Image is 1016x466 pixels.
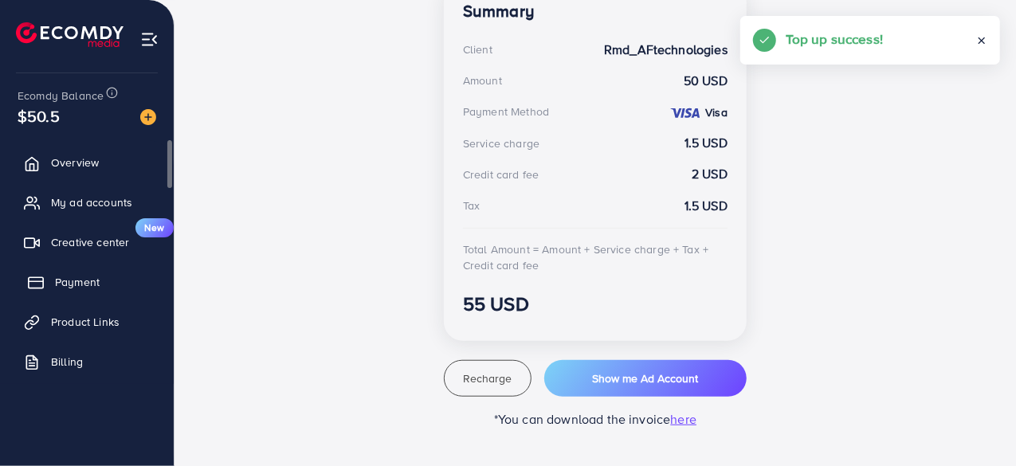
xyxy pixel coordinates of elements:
[463,2,728,22] h4: Summary
[14,96,62,138] span: $50.5
[592,370,698,386] span: Show me Ad Account
[544,360,747,397] button: Show me Ad Account
[12,346,162,378] a: Billing
[604,41,728,59] strong: Rmd_AFtechnologies
[463,198,480,213] div: Tax
[463,166,539,182] div: Credit card fee
[12,226,162,258] a: Creative centerNew
[140,109,156,125] img: image
[463,135,539,151] div: Service charge
[463,41,492,57] div: Client
[786,29,883,49] h5: Top up success!
[444,409,747,429] p: *You can download the invoice
[140,30,159,49] img: menu
[463,72,502,88] div: Amount
[18,88,104,104] span: Ecomdy Balance
[692,165,728,183] strong: 2 USD
[51,314,120,330] span: Product Links
[685,134,728,152] strong: 1.5 USD
[12,306,162,338] a: Product Links
[948,394,1004,454] iframe: Chat
[12,147,162,178] a: Overview
[444,360,532,397] button: Recharge
[51,155,99,170] span: Overview
[463,104,549,119] div: Payment Method
[463,292,728,315] h3: 55 USD
[51,194,132,210] span: My ad accounts
[705,104,728,120] strong: Visa
[12,266,162,298] a: Payment
[135,218,174,237] span: New
[463,370,512,386] span: Recharge
[51,354,83,370] span: Billing
[55,274,100,290] span: Payment
[16,22,124,47] img: logo
[12,186,162,218] a: My ad accounts
[669,107,701,119] img: credit
[671,410,697,428] span: here
[463,241,728,274] div: Total Amount = Amount + Service charge + Tax + Credit card fee
[684,72,728,90] strong: 50 USD
[51,234,129,250] span: Creative center
[685,197,728,215] strong: 1.5 USD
